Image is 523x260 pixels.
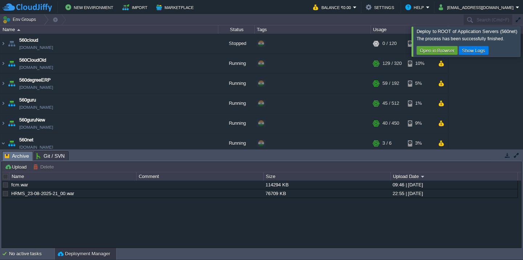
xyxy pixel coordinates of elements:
[382,94,399,113] div: 45 / 512
[439,3,516,12] button: [EMAIL_ADDRESS][DOMAIN_NAME]
[371,25,448,34] div: Usage
[1,25,218,34] div: Name
[264,172,390,181] div: Size
[0,34,6,53] img: AMDAwAAAACH5BAEAAAAALAAAAAABAAEAAAICRAEAOw==
[255,25,370,34] div: Tags
[408,114,431,133] div: 9%
[382,74,399,93] div: 59 / 192
[7,133,17,153] img: AMDAwAAAACH5BAEAAAAALAAAAAABAAEAAAICRAEAOw==
[9,248,54,260] div: No active tasks
[7,94,17,113] img: AMDAwAAAACH5BAEAAAAALAAAAAABAAEAAAICRAEAOw==
[0,94,6,113] img: AMDAwAAAACH5BAEAAAAALAAAAAABAAEAAAICRAEAOw==
[65,3,115,12] button: New Environment
[19,124,53,131] a: [DOMAIN_NAME]
[5,164,29,170] button: Upload
[19,37,38,44] a: 560cloud
[3,15,38,25] button: Env Groups
[417,36,518,42] div: The process has been successfully finished.
[408,74,431,93] div: 5%
[382,133,392,153] div: 3 / 6
[7,114,17,133] img: AMDAwAAAACH5BAEAAAAALAAAAAABAAEAAAICRAEAOw==
[19,77,51,84] a: 560degreeERP
[391,189,517,198] div: 22:55 | [DATE]
[5,152,29,161] span: Archive
[408,54,431,73] div: 10%
[19,116,45,124] a: 560guruNew
[0,54,6,73] img: AMDAwAAAACH5BAEAAAAALAAAAAABAAEAAAICRAEAOw==
[382,34,397,53] div: 0 / 120
[313,3,353,12] button: Balance ₹0.00
[408,133,431,153] div: 3%
[408,94,431,113] div: 1%
[264,181,390,189] div: 114294 KB
[11,191,74,196] a: HRMS_23-08-2025-21_00.war
[218,133,255,153] div: Running
[264,189,390,198] div: 76709 KB
[382,114,399,133] div: 40 / 450
[19,136,33,144] a: 560net
[417,29,517,34] span: Deploy to ROOT of Application Servers (560net)
[19,84,53,91] a: [DOMAIN_NAME]
[219,25,254,34] div: Status
[19,144,53,151] a: [DOMAIN_NAME]
[10,172,136,181] div: Name
[218,114,255,133] div: Running
[137,172,263,181] div: Comment
[391,181,517,189] div: 09:46 | [DATE]
[408,34,431,53] div: 3%
[36,152,65,160] span: Git / SVN
[382,54,402,73] div: 129 / 320
[7,74,17,93] img: AMDAwAAAACH5BAEAAAAALAAAAAABAAEAAAICRAEAOw==
[391,172,518,181] div: Upload Date
[11,182,28,187] a: fcm.war
[492,231,516,253] iframe: chat widget
[405,3,426,12] button: Help
[33,164,56,170] button: Delete
[17,29,20,31] img: AMDAwAAAACH5BAEAAAAALAAAAAABAAEAAAICRAEAOw==
[218,34,255,53] div: Stopped
[0,133,6,153] img: AMDAwAAAACH5BAEAAAAALAAAAAABAAEAAAICRAEAOw==
[156,3,196,12] button: Marketplace
[19,44,53,51] a: [DOMAIN_NAME]
[19,57,46,64] a: 560CloudOld
[460,47,487,54] button: Show Logs
[0,114,6,133] img: AMDAwAAAACH5BAEAAAAALAAAAAABAAEAAAICRAEAOw==
[218,54,255,73] div: Running
[0,74,6,93] img: AMDAwAAAACH5BAEAAAAALAAAAAABAAEAAAICRAEAOw==
[19,104,53,111] a: [DOMAIN_NAME]
[19,64,53,71] a: [DOMAIN_NAME]
[218,74,255,93] div: Running
[122,3,150,12] button: Import
[218,94,255,113] div: Running
[366,3,396,12] button: Settings
[7,34,17,53] img: AMDAwAAAACH5BAEAAAAALAAAAAABAAEAAAICRAEAOw==
[7,54,17,73] img: AMDAwAAAACH5BAEAAAAALAAAAAABAAEAAAICRAEAOw==
[58,250,110,257] button: Deployment Manager
[418,47,457,54] button: Open in Browser
[3,3,52,12] img: CloudJiffy
[19,96,36,104] a: 560guru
